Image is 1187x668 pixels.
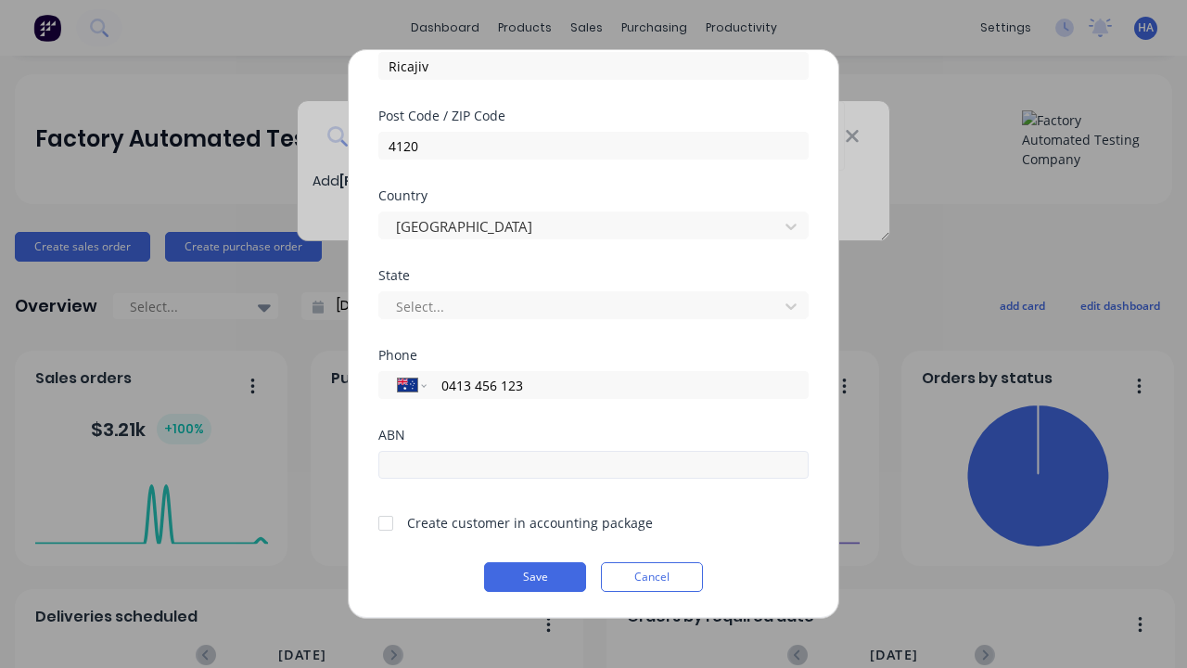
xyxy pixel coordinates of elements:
button: Cancel [601,562,703,592]
div: State [378,269,809,282]
div: ABN [378,429,809,442]
div: Create customer in accounting package [407,513,653,533]
button: Save [484,562,586,592]
div: Phone [378,349,809,362]
div: Country [378,189,809,202]
div: Post Code / ZIP Code [378,109,809,122]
